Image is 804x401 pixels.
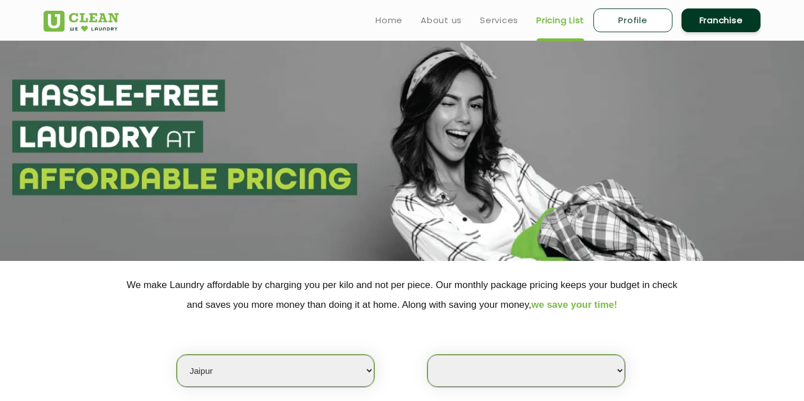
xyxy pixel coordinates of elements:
[43,275,761,315] p: We make Laundry affordable by charging you per kilo and not per piece. Our monthly package pricin...
[480,14,518,27] a: Services
[421,14,462,27] a: About us
[681,8,761,32] a: Franchise
[593,8,672,32] a: Profile
[531,299,617,310] span: we save your time!
[536,14,584,27] a: Pricing List
[375,14,403,27] a: Home
[43,11,119,32] img: UClean Laundry and Dry Cleaning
